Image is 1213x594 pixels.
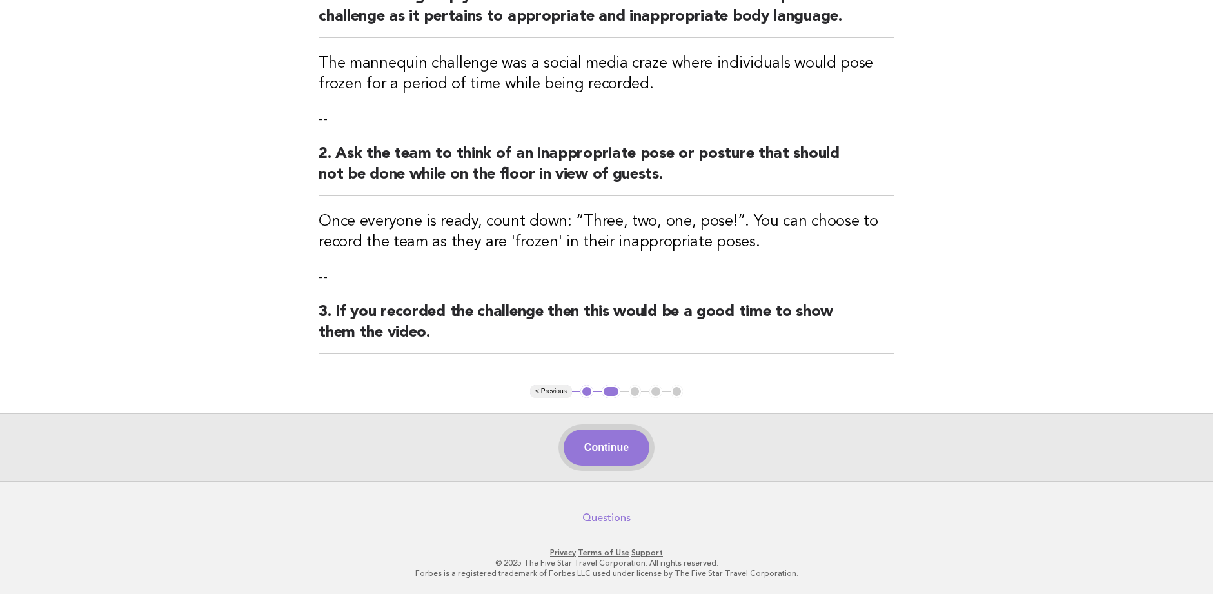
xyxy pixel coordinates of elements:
[580,385,593,398] button: 1
[582,511,631,524] a: Questions
[564,430,649,466] button: Continue
[212,568,1001,579] p: Forbes is a registered trademark of Forbes LLC used under license by The Five Star Travel Corpora...
[319,54,894,95] h3: The mannequin challenge was a social media craze where individuals would pose frozen for a period...
[550,548,576,557] a: Privacy
[319,144,894,196] h2: 2. Ask the team to think of an inappropriate pose or posture that should not be done while on the...
[319,110,894,128] p: --
[212,548,1001,558] p: · ·
[319,212,894,253] h3: Once everyone is ready, count down: “Three, two, one, pose!”. You can choose to record the team a...
[319,302,894,354] h2: 3. If you recorded the challenge then this would be a good time to show them the video.
[602,385,620,398] button: 2
[212,558,1001,568] p: © 2025 The Five Star Travel Corporation. All rights reserved.
[530,385,572,398] button: < Previous
[631,548,663,557] a: Support
[319,268,894,286] p: --
[578,548,629,557] a: Terms of Use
